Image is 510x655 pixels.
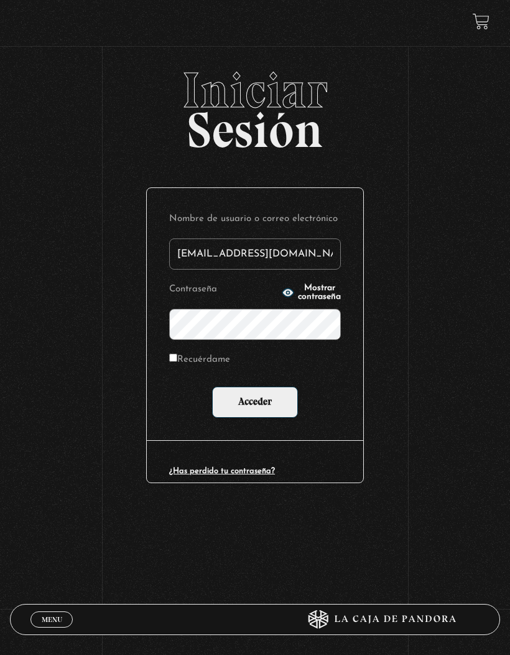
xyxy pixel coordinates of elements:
[169,210,341,229] label: Nombre de usuario o correo electrónico
[212,387,298,418] input: Acceder
[169,354,177,362] input: Recuérdame
[298,284,341,301] span: Mostrar contraseña
[169,281,278,299] label: Contraseña
[10,65,499,145] h2: Sesión
[10,65,499,115] span: Iniciar
[169,467,275,475] a: ¿Has perdido tu contraseña?
[42,616,62,623] span: Menu
[473,13,489,30] a: View your shopping cart
[282,284,341,301] button: Mostrar contraseña
[37,626,67,635] span: Cerrar
[169,351,230,369] label: Recuérdame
